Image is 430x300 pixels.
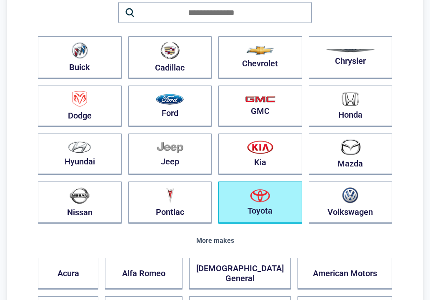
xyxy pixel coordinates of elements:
[309,182,392,224] button: Volkswagen
[38,134,122,175] button: Hyundai
[218,182,302,224] button: Toyota
[309,86,392,127] button: Honda
[309,36,392,79] button: Chrysler
[128,36,212,79] button: Cadillac
[218,134,302,175] button: Kia
[38,86,122,127] button: Dodge
[309,134,392,175] button: Mazda
[218,36,302,79] button: Chevrolet
[38,258,98,290] button: Acura
[38,182,122,224] button: Nissan
[128,134,212,175] button: Jeep
[128,86,212,127] button: Ford
[38,237,392,245] div: More makes
[218,86,302,127] button: GMC
[105,258,182,290] button: Alfa Romeo
[38,36,122,79] button: Buick
[189,258,291,290] button: [DEMOGRAPHIC_DATA] General
[297,258,392,290] button: American Motors
[128,182,212,224] button: Pontiac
